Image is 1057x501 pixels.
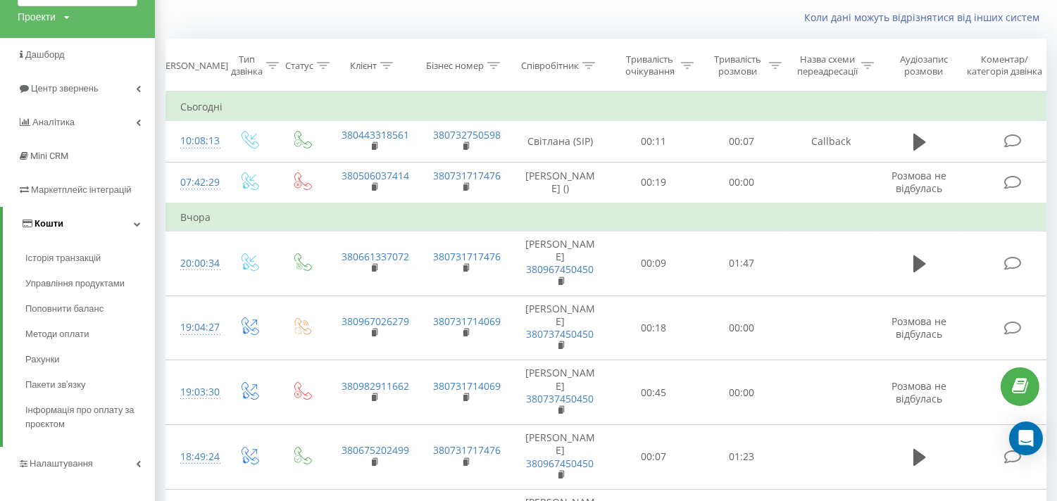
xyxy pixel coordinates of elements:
[25,49,65,60] span: Дашборд
[527,262,594,276] a: 380967450450
[511,162,610,203] td: [PERSON_NAME] ()
[25,251,101,265] span: Історія транзакцій
[25,302,104,316] span: Поповнити баланс
[786,121,877,162] td: Callback
[434,169,501,182] a: 380731717476
[231,53,263,77] div: Тип дзвінка
[180,379,208,406] div: 19:03:30
[610,425,698,490] td: 00:07
[698,121,786,162] td: 00:07
[25,353,60,367] span: Рахунки
[698,231,786,296] td: 01:47
[892,379,947,405] span: Розмова не відбулась
[157,60,228,72] div: [PERSON_NAME]
[527,327,594,341] a: 380737450450
[342,443,410,457] a: 380675202499
[180,443,208,471] div: 18:49:24
[804,11,1046,24] a: Коли дані можуть відрізнятися вiд інших систем
[31,184,132,195] span: Маркетплейс інтеграцій
[35,218,63,229] span: Кошти
[25,327,89,341] span: Методи оплати
[610,231,698,296] td: 00:09
[527,392,594,405] a: 380737450450
[434,315,501,328] a: 380731714069
[1009,421,1043,455] div: Open Intercom Messenger
[511,425,610,490] td: [PERSON_NAME]
[25,372,155,398] a: Пакети зв'язку
[521,60,579,72] div: Співробітник
[342,315,410,328] a: 380967026279
[31,83,99,94] span: Центр звернень
[342,379,410,393] a: 380982911662
[25,271,155,296] a: Управління продуктами
[698,296,786,360] td: 00:00
[180,314,208,341] div: 19:04:27
[25,347,155,372] a: Рахунки
[30,151,68,161] span: Mini CRM
[963,53,1046,77] div: Коментар/категорія дзвінка
[698,162,786,203] td: 00:00
[511,121,610,162] td: Світлана (SIP)
[610,296,698,360] td: 00:18
[180,250,208,277] div: 20:00:34
[527,457,594,470] a: 380967450450
[710,53,765,77] div: Тривалість розмови
[610,121,698,162] td: 00:11
[3,207,155,241] a: Кошти
[889,53,958,77] div: Аудіозапис розмови
[350,60,377,72] div: Клієнт
[32,117,75,127] span: Аналiтика
[30,458,93,469] span: Налаштування
[610,360,698,425] td: 00:45
[511,360,610,425] td: [PERSON_NAME]
[434,128,501,141] a: 380732750598
[892,169,947,195] span: Розмова не відбулась
[698,425,786,490] td: 01:23
[426,60,484,72] div: Бізнес номер
[25,398,155,437] a: Інформація про оплату за проєктом
[18,10,56,24] div: Проекти
[342,169,410,182] a: 380506037414
[25,403,148,431] span: Інформація про оплату за проєктом
[511,296,610,360] td: [PERSON_NAME]
[25,277,125,291] span: Управління продуктами
[342,250,410,263] a: 380661337072
[25,322,155,347] a: Методи оплати
[25,246,155,271] a: Історія транзакцій
[797,53,858,77] div: Назва схеми переадресації
[622,53,677,77] div: Тривалість очікування
[434,379,501,393] a: 380731714069
[434,250,501,263] a: 380731717476
[342,128,410,141] a: 380443318561
[180,169,208,196] div: 07:42:29
[892,315,947,341] span: Розмова не відбулась
[511,231,610,296] td: [PERSON_NAME]
[434,443,501,457] a: 380731717476
[180,127,208,155] div: 10:08:13
[285,60,313,72] div: Статус
[698,360,786,425] td: 00:00
[25,296,155,322] a: Поповнити баланс
[25,378,86,392] span: Пакети зв'язку
[610,162,698,203] td: 00:19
